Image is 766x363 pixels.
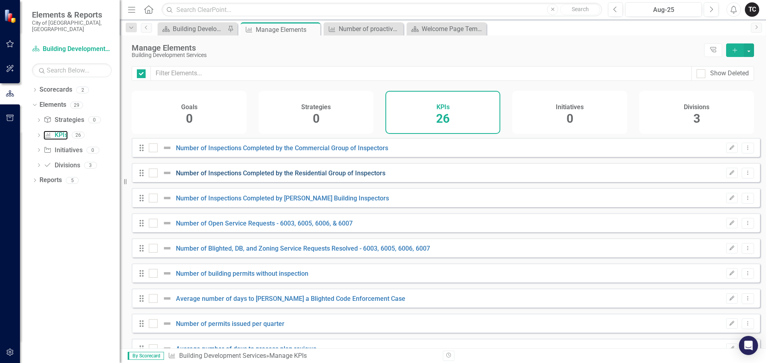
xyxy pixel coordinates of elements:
[72,132,85,139] div: 26
[168,351,437,361] div: » Manage KPIs
[326,24,401,34] a: Number of proactive Temporary Sign Cases (TMPSGN)
[4,9,18,23] img: ClearPoint Strategy
[160,24,225,34] a: Building Development Services
[39,176,62,185] a: Reports
[162,143,172,153] img: Not Defined
[32,63,112,77] input: Search Below...
[186,112,193,126] span: 0
[436,104,450,111] h4: KPIs
[176,245,430,252] a: Number of Blighted, DB, and Zoning Service Requests Resolved - 6003, 6005, 6006, 6007
[43,131,67,140] a: KPIs
[625,2,702,17] button: Aug-25
[32,45,112,54] a: Building Development Services
[693,112,700,126] span: 3
[39,100,66,110] a: Elements
[176,144,388,152] a: Number of Inspections Completed by the Commercial Group of Inspectors
[176,194,389,202] a: Number of Inspections Completed by [PERSON_NAME] Building Inspectors
[556,104,584,111] h4: Initiatives
[39,85,72,94] a: Scorecards
[422,24,484,34] div: Welcome Page Template
[179,352,266,359] a: Building Development Services
[43,116,84,125] a: Strategies
[84,162,97,169] div: 3
[567,112,573,126] span: 0
[339,24,401,34] div: Number of proactive Temporary Sign Cases (TMPSGN)
[176,270,308,277] a: Number of building permits without inspection
[43,146,82,155] a: Initiatives
[162,319,172,328] img: Not Defined
[745,2,759,17] button: TC
[132,52,700,58] div: Building Development Services
[684,104,709,111] h4: Divisions
[76,86,89,93] div: 2
[162,243,172,253] img: Not Defined
[181,104,197,111] h4: Goals
[256,25,318,35] div: Manage Elements
[43,161,80,170] a: Divisions
[176,320,284,328] a: Number of permits issued per quarter
[32,10,112,20] span: Elements & Reports
[173,24,225,34] div: Building Development Services
[572,6,589,12] span: Search
[409,24,484,34] a: Welcome Page Template
[162,344,172,353] img: Not Defined
[87,147,99,153] div: 0
[560,4,600,15] button: Search
[162,168,172,178] img: Not Defined
[66,177,79,184] div: 5
[88,117,101,124] div: 0
[436,112,450,126] span: 26
[162,3,602,17] input: Search ClearPoint...
[628,5,699,15] div: Aug-25
[301,104,331,111] h4: Strategies
[710,69,749,78] div: Show Deleted
[162,193,172,203] img: Not Defined
[32,20,112,33] small: City of [GEOGRAPHIC_DATA], [GEOGRAPHIC_DATA]
[162,294,172,303] img: Not Defined
[176,295,405,302] a: Average number of days to [PERSON_NAME] a Blighted Code Enforcement Case
[128,352,164,360] span: By Scorecard
[162,269,172,278] img: Not Defined
[162,218,172,228] img: Not Defined
[176,169,385,177] a: Number of Inspections Completed by the Residential Group of Inspectors
[176,220,353,227] a: Number of Open Service Requests - 6003, 6005, 6006, & 6007
[313,112,320,126] span: 0
[150,66,692,81] input: Filter Elements...
[70,102,83,108] div: 29
[739,336,758,355] div: Open Intercom Messenger
[132,43,700,52] div: Manage Elements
